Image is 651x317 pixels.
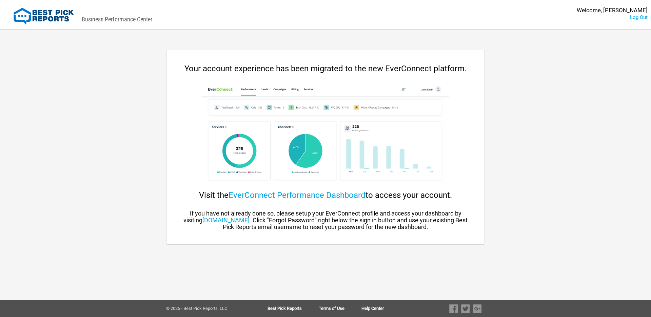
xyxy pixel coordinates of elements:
a: Help Center [361,306,384,311]
a: Best Pick Reports [268,306,319,311]
a: EverConnect Performance Dashboard [229,190,366,200]
a: Log Out [630,14,648,20]
div: Visit the to access your account. [180,190,471,200]
a: Terms of Use [319,306,361,311]
img: cp-dashboard.png [202,83,449,185]
a: [DOMAIN_NAME] [202,217,250,224]
div: Your account experience has been migrated to the new EverConnect platform. [180,64,471,73]
div: Welcome, [PERSON_NAME] [577,7,648,14]
div: © 2025 - Best Pick Reports, LLC [166,306,246,311]
div: If you have not already done so, please setup your EverConnect profile and access your dashboard ... [180,210,471,230]
img: Best Pick Reports Logo [14,8,74,25]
